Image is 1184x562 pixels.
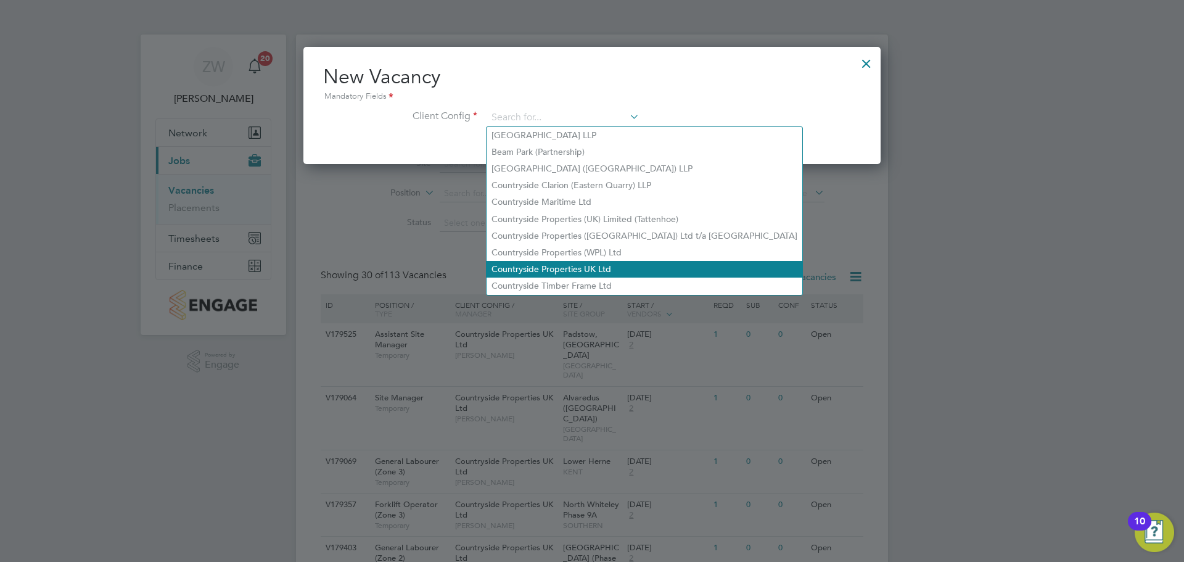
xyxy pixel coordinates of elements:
[487,228,802,244] li: Countryside Properties ([GEOGRAPHIC_DATA]) Ltd t/a [GEOGRAPHIC_DATA]
[487,109,639,127] input: Search for...
[487,177,802,194] li: Countryside Clarion (Eastern Quarry) LLP
[323,90,861,104] div: Mandatory Fields
[487,144,802,160] li: Beam Park (Partnership)
[323,64,861,104] h2: New Vacancy
[1134,521,1145,537] div: 10
[1135,513,1174,552] button: Open Resource Center, 10 new notifications
[487,160,802,177] li: [GEOGRAPHIC_DATA] ([GEOGRAPHIC_DATA]) LLP
[487,194,802,210] li: Countryside Maritime Ltd
[323,110,477,123] label: Client Config
[487,261,802,278] li: Countryside Properties UK Ltd
[487,211,802,228] li: Countryside Properties (UK) Limited (Tattenhoe)
[487,127,802,144] li: [GEOGRAPHIC_DATA] LLP
[487,278,802,294] li: Countryside Timber Frame Ltd
[487,244,802,261] li: Countryside Properties (WPL) Ltd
